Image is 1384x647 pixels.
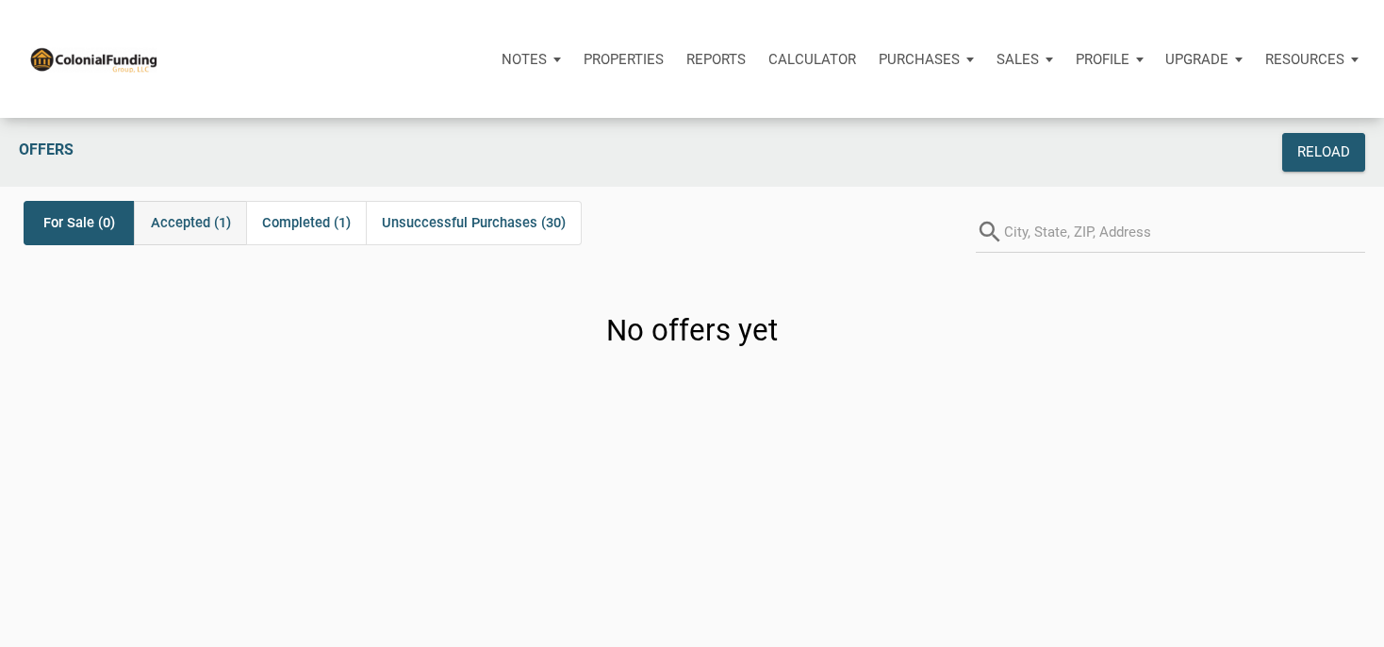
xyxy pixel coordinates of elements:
button: Upgrade [1154,31,1254,88]
p: Resources [1265,51,1344,68]
span: For Sale (0) [43,211,115,234]
button: Notes [490,31,572,88]
button: Reports [675,31,757,88]
div: For Sale (0) [24,201,134,245]
input: City, State, ZIP, Address [1004,210,1365,253]
p: Calculator [768,51,856,68]
div: Unsuccessful Purchases (30) [366,201,582,245]
h3: No offers yet [606,310,778,352]
button: Sales [985,31,1064,88]
p: Purchases [879,51,960,68]
p: Reports [686,51,746,68]
div: Accepted (1) [134,201,245,245]
div: Completed (1) [246,201,366,245]
p: Upgrade [1165,51,1228,68]
span: Accepted (1) [151,211,231,234]
div: Offers [9,133,1033,172]
button: Profile [1064,31,1155,88]
p: Profile [1076,51,1129,68]
div: Reload [1297,141,1350,163]
p: Notes [502,51,547,68]
span: Unsuccessful Purchases (30) [382,211,566,234]
button: Purchases [867,31,985,88]
button: Resources [1254,31,1370,88]
a: Properties [572,31,675,88]
button: Reload [1282,133,1365,172]
p: Sales [997,51,1039,68]
p: Properties [584,51,664,68]
i: search [976,210,1004,253]
span: Completed (1) [262,211,351,234]
a: Calculator [757,31,867,88]
img: NoteUnlimited [28,45,158,72]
